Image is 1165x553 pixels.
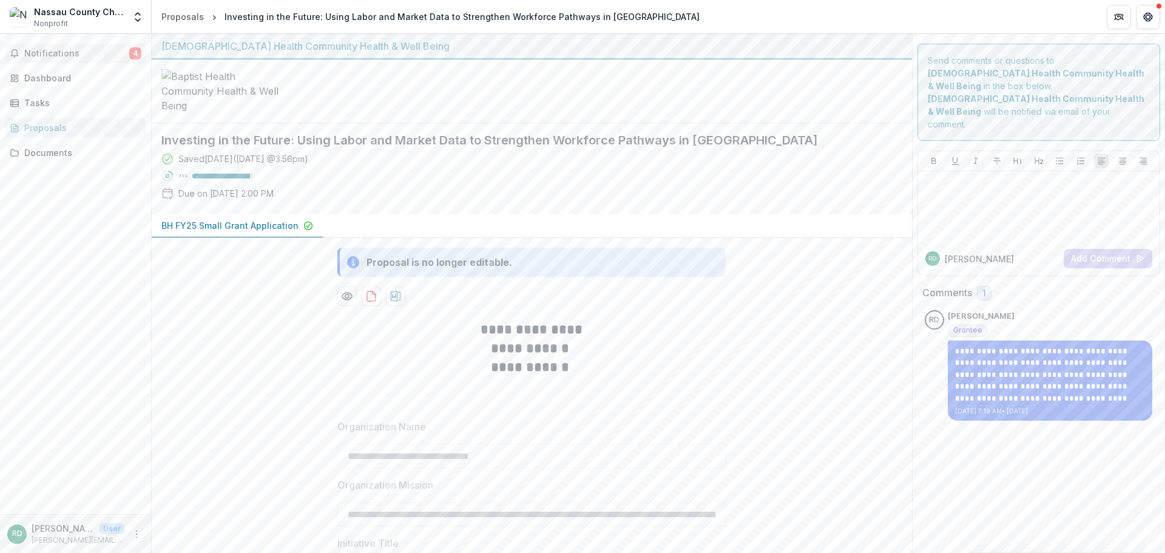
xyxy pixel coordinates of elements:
[225,10,700,23] div: Investing in the Future: Using Labor and Market Data to Strengthen Workforce Pathways in [GEOGRAP...
[968,154,983,168] button: Italicize
[34,18,68,29] span: Nonprofit
[178,152,308,165] div: Saved [DATE] ( [DATE] @ 3:56pm )
[922,287,972,299] h2: Comments
[1064,249,1152,268] button: Add Comment
[5,93,146,113] a: Tasks
[1107,5,1131,29] button: Partners
[24,146,137,159] div: Documents
[337,287,357,306] button: Preview 8a6618db-28a4-4105-aa1d-4a9043158d03-0.pdf
[161,69,283,113] img: Baptist Health Community Health & Well Being
[161,10,204,23] div: Proposals
[10,7,29,27] img: Nassau County Chamber of Commerce
[5,118,146,138] a: Proposals
[927,154,941,168] button: Bold
[12,530,22,538] div: Regina Duncan
[929,316,939,324] div: Regina Duncan
[1136,154,1150,168] button: Align Right
[129,47,141,59] span: 4
[157,8,209,25] a: Proposals
[1010,154,1025,168] button: Heading 1
[161,133,883,148] h2: Investing in the Future: Using Labor and Market Data to Strengthen Workforce Pathways in [GEOGRAP...
[337,478,433,492] p: Organization Mission
[1073,154,1088,168] button: Ordered List
[5,44,146,63] button: Notifications4
[1032,154,1046,168] button: Heading 2
[5,143,146,163] a: Documents
[955,407,1145,416] p: [DATE] 7:19 AM • [DATE]
[129,527,144,541] button: More
[1052,154,1067,168] button: Bullet List
[928,68,1144,91] strong: [DEMOGRAPHIC_DATA] Health Community Health & Well Being
[157,8,704,25] nav: breadcrumb
[24,49,129,59] span: Notifications
[990,154,1004,168] button: Strike
[1115,154,1130,168] button: Align Center
[34,5,124,18] div: Nassau County Chamber of Commerce
[1094,154,1109,168] button: Align Left
[24,97,137,109] div: Tasks
[161,39,902,53] div: [DEMOGRAPHIC_DATA] Health Community Health & Well Being
[32,522,95,535] p: [PERSON_NAME]
[24,72,137,84] div: Dashboard
[337,536,399,551] p: Initiative Title
[948,154,962,168] button: Underline
[178,172,187,180] p: 95 %
[386,287,405,306] button: download-proposal
[945,253,1014,265] p: [PERSON_NAME]
[948,310,1015,322] p: [PERSON_NAME]
[5,68,146,88] a: Dashboard
[917,44,1161,141] div: Send comments or questions to in the box below. will be notified via email of your comment.
[337,419,426,434] p: Organization Name
[362,287,381,306] button: download-proposal
[24,121,137,134] div: Proposals
[178,187,274,200] p: Due on [DATE] 2:00 PM
[161,219,299,232] p: BH FY25 Small Grant Application
[928,256,936,262] div: Regina Duncan
[1136,5,1160,29] button: Get Help
[953,326,982,334] span: Grantee
[982,288,986,299] span: 1
[129,5,146,29] button: Open entity switcher
[32,535,124,546] p: [PERSON_NAME][EMAIL_ADDRESS][DOMAIN_NAME]
[928,93,1144,117] strong: [DEMOGRAPHIC_DATA] Health Community Health & Well Being
[100,523,124,534] p: User
[366,255,512,270] div: Proposal is no longer editable.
